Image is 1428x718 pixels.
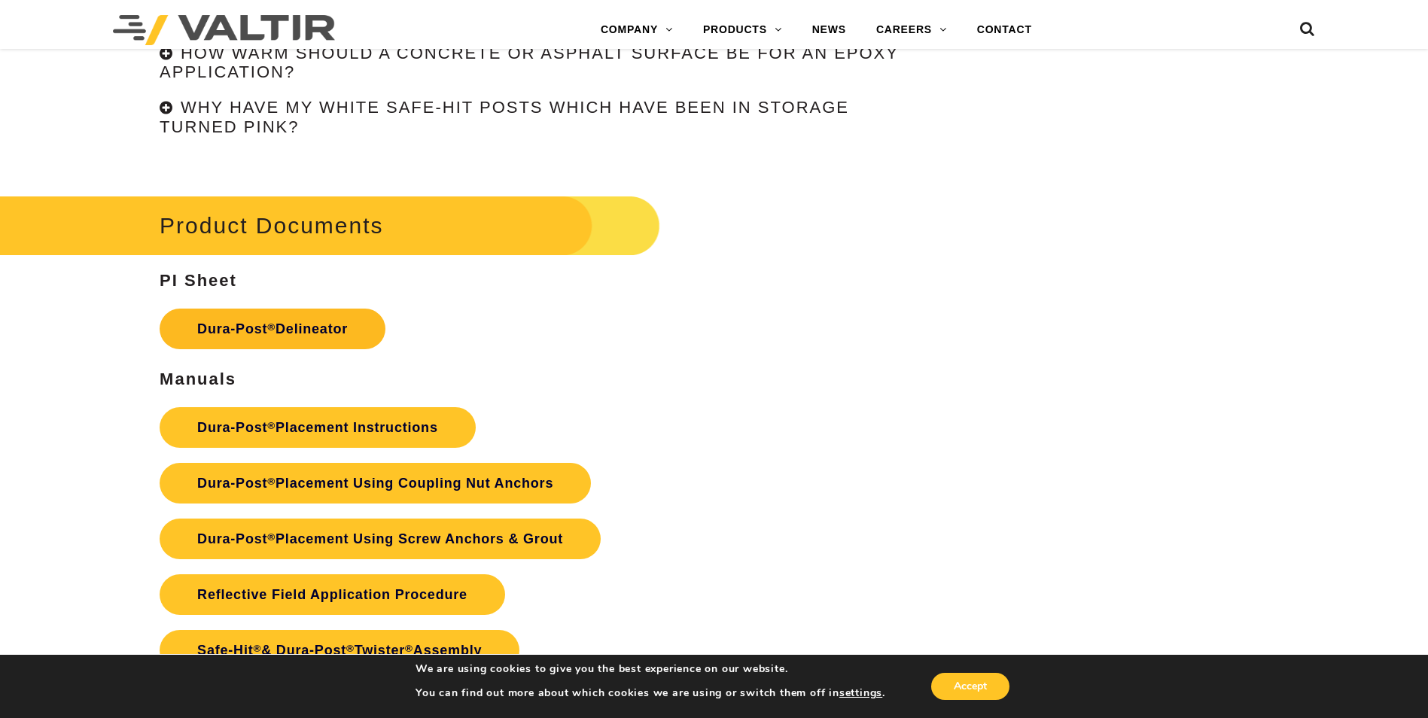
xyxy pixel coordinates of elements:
h4: Why have my white Safe-Hit posts which have been in storage turned pink? [160,98,849,135]
strong: Manuals [160,370,236,388]
a: CONTACT [962,15,1047,45]
a: NEWS [797,15,861,45]
a: Dura-Post®Placement Instructions [160,407,476,448]
a: COMPANY [586,15,688,45]
strong: PI Sheet [160,271,237,290]
button: Accept [931,673,1009,700]
sup: ® [267,531,276,543]
sup: ® [254,643,262,654]
a: Safe-Hit®& Dura-Post®Twister®Assembly [160,630,519,671]
img: Valtir [113,15,335,45]
a: Dura-Post®Placement Using Screw Anchors & Grout [160,519,601,559]
sup: ® [267,420,276,431]
a: PRODUCTS [688,15,797,45]
sup: ® [405,643,413,654]
sup: ® [346,643,355,654]
p: You can find out more about which cookies we are using or switch them off in . [416,686,885,700]
sup: ® [267,476,276,487]
a: Reflective Field Application Procedure [160,574,505,615]
h4: How warm should a concrete or asphalt surface be for an epoxy application? [160,44,899,81]
a: Dura-Post®Placement Using Coupling Nut Anchors [160,463,591,504]
a: CAREERS [861,15,962,45]
button: settings [839,686,882,700]
p: We are using cookies to give you the best experience on our website. [416,662,885,676]
a: Dura-Post®Delineator [160,309,385,349]
sup: ® [267,321,276,333]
